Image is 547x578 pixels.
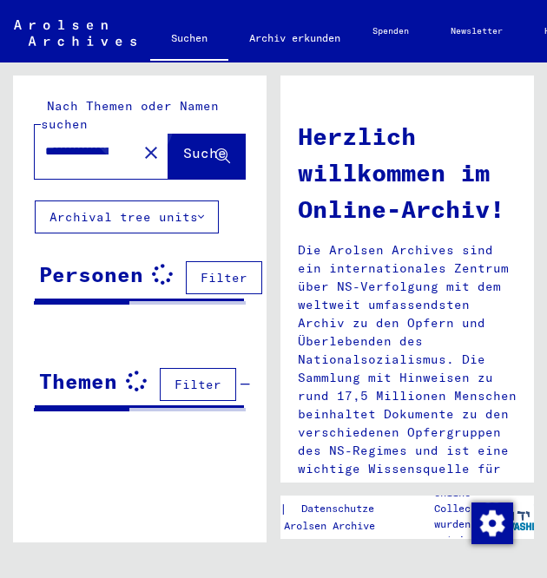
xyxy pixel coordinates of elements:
[160,368,236,401] button: Filter
[211,518,444,534] p: Copyright © Arolsen Archives, 2021
[14,20,136,46] img: Arolsen_neg.svg
[175,377,221,392] span: Filter
[168,125,245,179] button: Suche
[298,118,517,227] h1: Herzlich willkommen im Online-Archiv!
[471,502,513,544] img: Zustimmung ändern
[298,241,517,496] p: Die Arolsen Archives sind ein internationales Zentrum über NS-Verfolgung mit dem weltweit umfasse...
[352,10,430,52] a: Spenden
[186,261,262,294] button: Filter
[201,270,247,286] span: Filter
[287,500,444,518] a: Datenschutzerklärung
[35,200,219,233] button: Archival tree units
[211,500,444,518] div: |
[228,17,361,59] a: Archiv erkunden
[39,259,143,290] div: Personen
[134,135,168,169] button: Clear
[41,98,219,132] mat-label: Nach Themen oder Namen suchen
[150,17,228,62] a: Suchen
[141,142,161,163] mat-icon: close
[183,144,227,161] span: Suche
[39,365,117,397] div: Themen
[430,10,524,52] a: Newsletter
